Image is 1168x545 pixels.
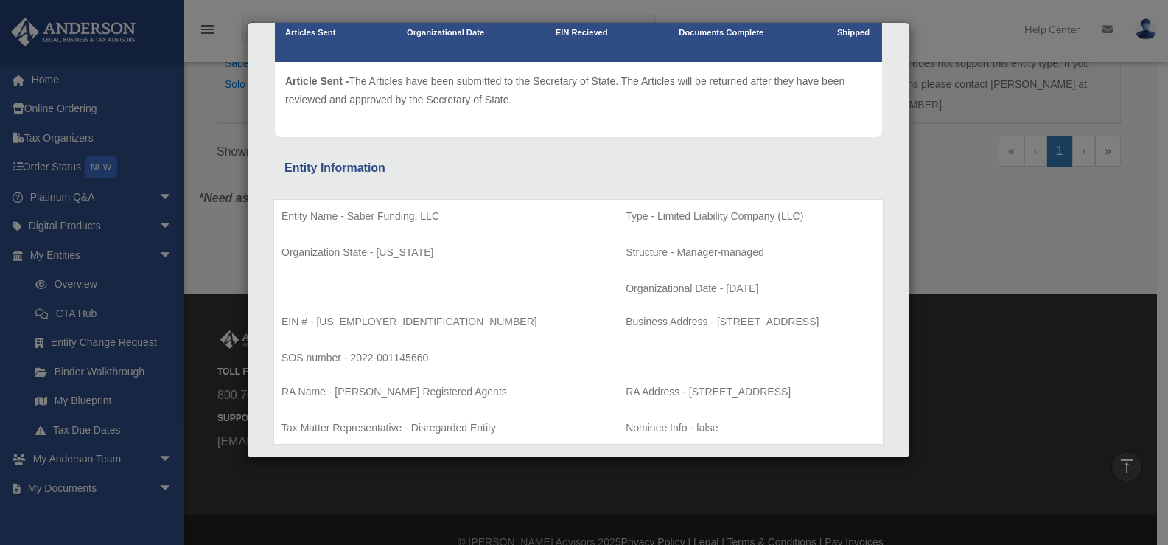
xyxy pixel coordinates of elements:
[285,72,872,108] p: The Articles have been submitted to the Secretary of State. The Articles will be returned after t...
[285,26,335,41] p: Articles Sent
[679,26,763,41] p: Documents Complete
[626,383,875,401] p: RA Address - [STREET_ADDRESS]
[281,349,610,367] p: SOS number - 2022-001145660
[281,207,610,226] p: Entity Name - Saber Funding, LLC
[626,207,875,226] p: Type - Limited Liability Company (LLC)
[407,26,484,41] p: Organizational Date
[626,313,875,331] p: Business Address - [STREET_ADDRESS]
[835,26,872,41] p: Shipped
[281,383,610,401] p: RA Name - [PERSON_NAME] Registered Agents
[626,419,875,437] p: Nominee Info - false
[284,158,872,178] div: Entity Information
[285,75,349,87] span: Article Sent -
[626,280,875,298] p: Organizational Date - [DATE]
[556,26,608,41] p: EIN Recieved
[281,313,610,331] p: EIN # - [US_EMPLOYER_IDENTIFICATION_NUMBER]
[626,243,875,262] p: Structure - Manager-managed
[281,243,610,262] p: Organization State - [US_STATE]
[281,419,610,437] p: Tax Matter Representative - Disregarded Entity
